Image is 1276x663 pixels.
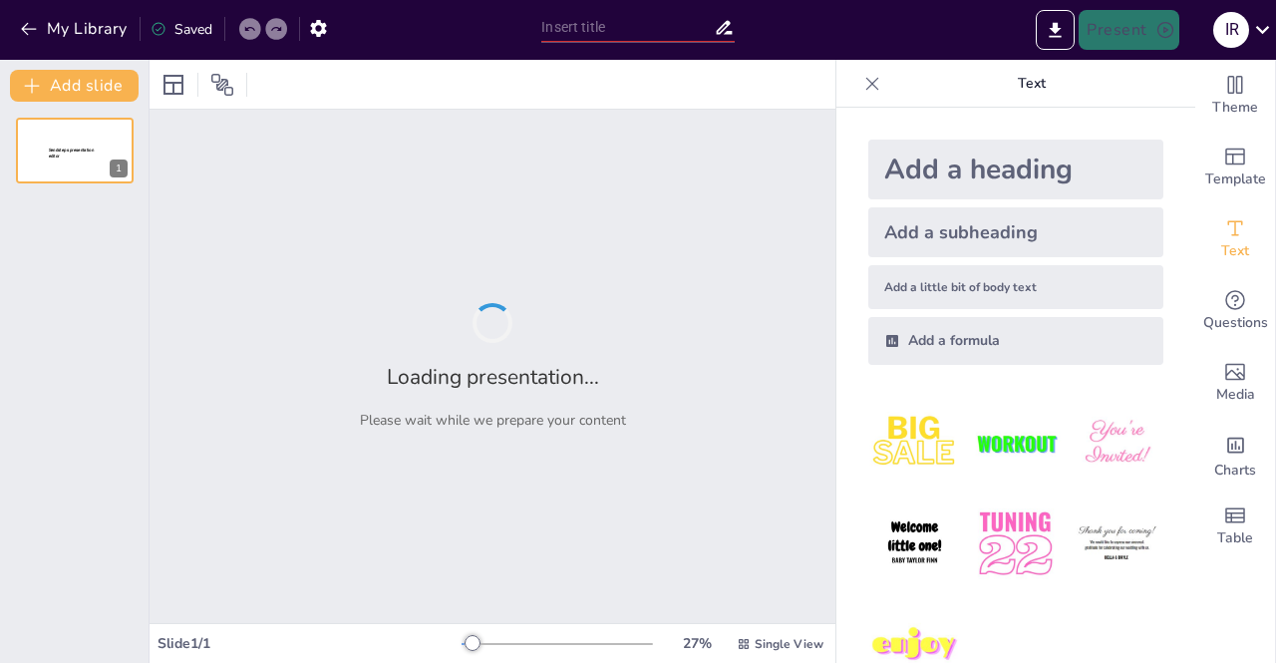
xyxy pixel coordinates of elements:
button: My Library [15,13,136,45]
div: Add a formula [868,317,1163,365]
div: Add text boxes [1195,203,1275,275]
span: Charts [1214,460,1256,482]
span: Questions [1203,312,1268,334]
div: Add ready made slides [1195,132,1275,203]
img: 5.jpeg [969,497,1062,590]
img: 2.jpeg [969,397,1062,490]
div: Get real-time input from your audience [1195,275,1275,347]
h2: Loading presentation... [387,363,599,391]
div: Slide 1 / 1 [158,634,462,653]
div: Add a heading [868,140,1163,199]
span: Position [210,73,234,97]
div: Saved [151,20,212,39]
span: Template [1205,168,1266,190]
button: Present [1079,10,1178,50]
p: Please wait while we prepare your content [360,411,626,430]
span: Single View [755,636,823,652]
div: Add charts and graphs [1195,419,1275,491]
img: 6.jpeg [1071,497,1163,590]
div: I R [1213,12,1249,48]
input: Insert title [541,13,713,42]
img: 3.jpeg [1071,397,1163,490]
button: Add slide [10,70,139,102]
div: 1 [110,160,128,177]
span: Text [1221,240,1249,262]
div: 27 % [673,634,721,653]
div: Add a little bit of body text [868,265,1163,309]
span: Table [1217,527,1253,549]
div: 1 [16,118,134,183]
img: 4.jpeg [868,497,961,590]
div: Change the overall theme [1195,60,1275,132]
div: Add a subheading [868,207,1163,257]
span: Media [1216,384,1255,406]
div: Layout [158,69,189,101]
button: Export to PowerPoint [1036,10,1075,50]
button: I R [1213,10,1249,50]
span: Theme [1212,97,1258,119]
p: Text [888,60,1175,108]
img: 1.jpeg [868,397,961,490]
div: Add images, graphics, shapes or video [1195,347,1275,419]
span: Sendsteps presentation editor [49,148,94,159]
div: Add a table [1195,491,1275,562]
